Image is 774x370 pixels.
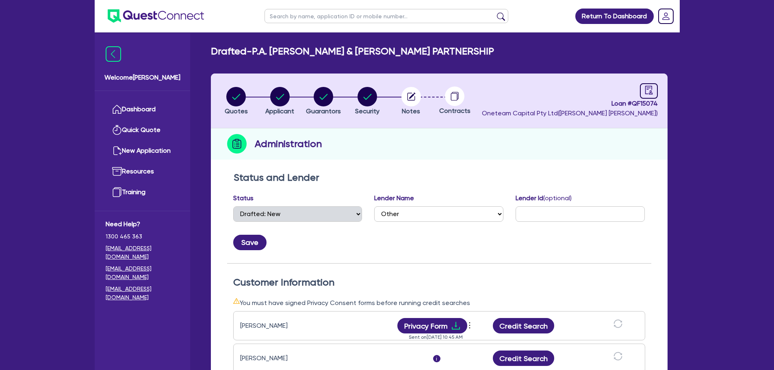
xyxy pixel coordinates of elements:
a: Quick Quote [106,120,179,141]
span: (optional) [543,194,572,202]
h2: Customer Information [233,277,645,288]
button: Security [355,87,380,117]
img: quest-connect-logo-blue [108,9,204,23]
a: Dashboard [106,99,179,120]
span: download [451,321,461,331]
img: training [112,187,122,197]
img: new-application [112,146,122,156]
button: Applicant [265,87,295,117]
button: Quotes [224,87,248,117]
button: Privacy Formdownload [397,318,467,333]
img: quick-quote [112,125,122,135]
button: sync [611,319,625,333]
button: Credit Search [493,351,555,366]
span: Need Help? [106,219,179,229]
span: 1300 465 363 [106,232,179,241]
span: sync [614,352,622,361]
div: [PERSON_NAME] [240,321,342,331]
button: Guarantors [306,87,341,117]
span: Guarantors [306,107,341,115]
span: Oneteam Capital Pty Ltd ( [PERSON_NAME] [PERSON_NAME] ) [482,109,658,117]
img: step-icon [227,134,247,154]
button: Notes [401,87,421,117]
a: Resources [106,161,179,182]
a: [EMAIL_ADDRESS][DOMAIN_NAME] [106,264,179,281]
span: more [466,319,474,331]
span: Security [355,107,379,115]
label: Status [233,193,254,203]
h2: Status and Lender [234,172,645,184]
a: audit [640,83,658,99]
img: icon-menu-close [106,46,121,62]
span: i [433,355,440,362]
button: sync [611,351,625,366]
a: Dropdown toggle [655,6,676,27]
a: New Application [106,141,179,161]
span: Notes [402,107,420,115]
span: warning [233,298,240,304]
h2: Administration [255,136,322,151]
div: [PERSON_NAME] [240,353,342,363]
a: Return To Dashboard [575,9,654,24]
a: [EMAIL_ADDRESS][DOMAIN_NAME] [106,285,179,302]
span: audit [644,86,653,95]
label: Lender Name [374,193,414,203]
a: [EMAIL_ADDRESS][DOMAIN_NAME] [106,244,179,261]
a: Training [106,182,179,203]
span: sync [614,319,622,328]
span: Quotes [225,107,248,115]
label: Lender Id [516,193,572,203]
input: Search by name, application ID or mobile number... [265,9,508,23]
button: Save [233,235,267,250]
h2: Drafted - P.A. [PERSON_NAME] & [PERSON_NAME] PARTNERSHIP [211,45,494,57]
button: Dropdown toggle [467,319,474,333]
span: Welcome [PERSON_NAME] [104,73,180,82]
span: Applicant [265,107,294,115]
span: Loan # QF15074 [482,99,658,108]
button: Credit Search [493,318,555,333]
div: You must have signed Privacy Consent forms before running credit searches [233,298,645,308]
img: resources [112,167,122,176]
span: Contracts [439,107,470,115]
